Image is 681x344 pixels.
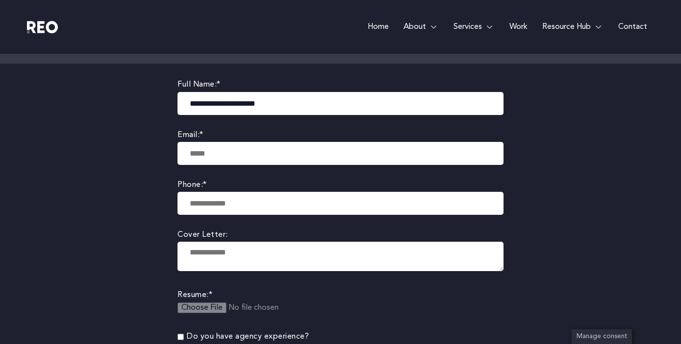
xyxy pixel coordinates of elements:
label: Resume: [177,289,504,302]
span: Manage consent [577,333,627,340]
label: Email: [177,129,504,142]
label: Phone: [177,179,504,192]
label: Full Name: [177,78,504,92]
label: Do you have agency experience? [187,330,309,344]
label: Cover Letter: [177,229,504,242]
